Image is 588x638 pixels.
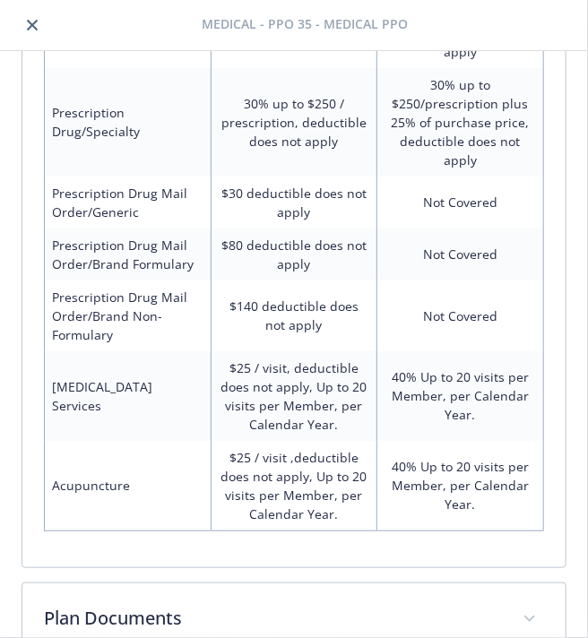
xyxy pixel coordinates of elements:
td: Prescription Drug Mail Order/Brand Non-Formulary [45,280,212,351]
td: 40% Up to 20 visits per Member, per Calendar Year. [377,351,544,441]
td: 40% Up to 20 visits per Member, per Calendar Year. [377,441,544,531]
td: Prescription Drug Mail Order/Generic [45,177,212,228]
td: Prescription Drug Mail Order/Brand Formulary [45,228,212,280]
td: $25 / visit ,deductible does not apply, Up to 20 visits per Member, per Calendar Year. [211,441,377,531]
td: $80 deductible does not apply [211,228,377,280]
td: $25 / visit, deductible does not apply, Up to 20 visits per Member, per Calendar Year. [211,351,377,441]
td: $30 deductible does not apply [211,177,377,228]
td: 30% up to $250 / prescription, deductible does not apply [211,68,377,177]
p: Medical - PPO 35 - Medical PPO [43,14,566,33]
a: close [22,14,43,36]
td: Not Covered [377,228,544,280]
td: [MEDICAL_DATA] Services [45,351,212,441]
td: Not Covered [377,280,544,351]
td: Acupuncture [45,441,212,531]
td: $140 deductible does not apply [211,280,377,351]
p: Plan Documents [44,605,501,632]
td: Not Covered [377,177,544,228]
td: Prescription Drug/Specialty [45,68,212,177]
td: 30% up to $250/prescription plus 25% of purchase price, deductible does not apply [377,68,544,177]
